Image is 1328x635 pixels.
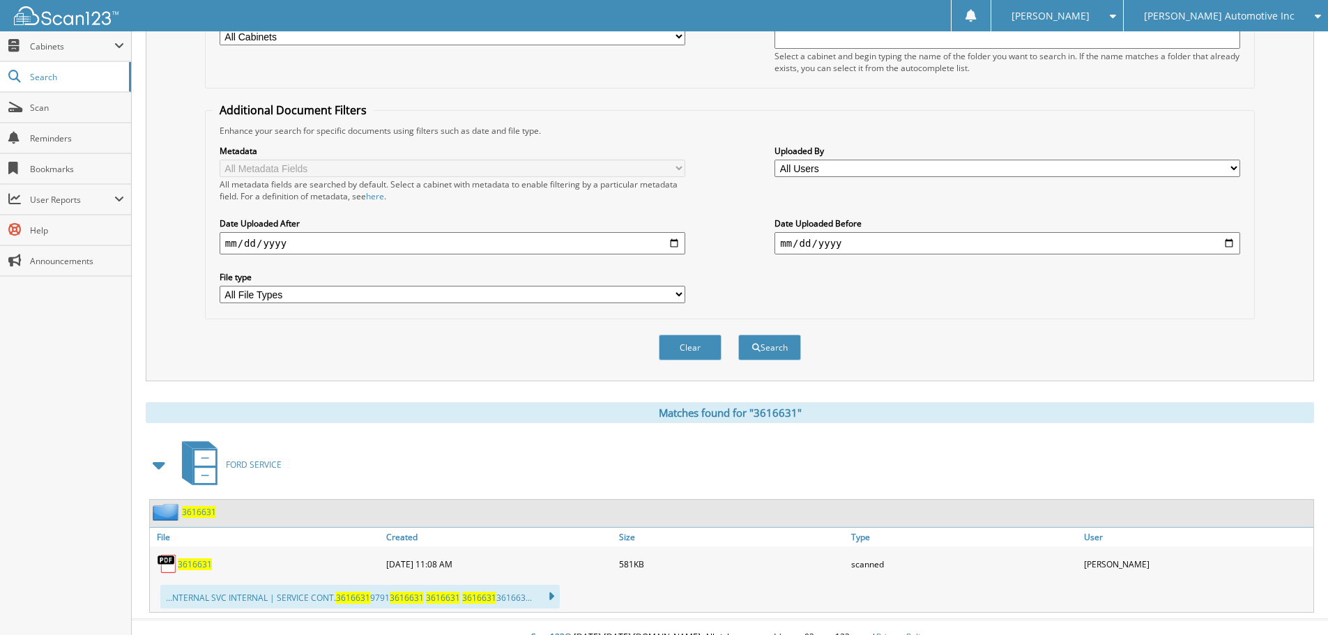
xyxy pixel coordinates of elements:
[146,402,1314,423] div: Matches found for "3616631"
[1012,12,1090,20] span: [PERSON_NAME]
[30,255,124,267] span: Announcements
[174,437,282,492] a: FORD SERVICE
[30,194,114,206] span: User Reports
[383,550,616,578] div: [DATE] 11:08 AM
[178,558,212,570] a: 3616631
[774,217,1240,229] label: Date Uploaded Before
[220,178,685,202] div: All metadata fields are searched by default. Select a cabinet with metadata to enable filtering b...
[616,550,848,578] div: 581KB
[390,592,424,604] span: 3616631
[1144,12,1295,20] span: [PERSON_NAME] Automotive Inc
[213,102,374,118] legend: Additional Document Filters
[220,145,685,157] label: Metadata
[157,553,178,574] img: PDF.png
[153,503,182,521] img: folder2.png
[426,592,460,604] span: 3616631
[220,217,685,229] label: Date Uploaded After
[30,71,122,83] span: Search
[226,459,282,470] span: FORD SERVICE
[774,50,1240,74] div: Select a cabinet and begin typing the name of the folder you want to search in. If the name match...
[848,550,1081,578] div: scanned
[220,271,685,283] label: File type
[213,125,1247,137] div: Enhance your search for specific documents using filters such as date and file type.
[150,528,383,546] a: File
[383,528,616,546] a: Created
[1258,568,1328,635] iframe: Chat Widget
[366,190,384,202] a: here
[182,506,216,518] a: 3616631
[14,6,119,25] img: scan123-logo-white.svg
[30,132,124,144] span: Reminders
[738,335,801,360] button: Search
[1081,550,1313,578] div: [PERSON_NAME]
[659,335,722,360] button: Clear
[160,585,560,609] div: ...NTERNAL SVC INTERNAL | SERVICE CONT. 9791 361663...
[848,528,1081,546] a: Type
[30,102,124,114] span: Scan
[1081,528,1313,546] a: User
[336,592,370,604] span: 3616631
[774,232,1240,254] input: end
[220,232,685,254] input: start
[30,40,114,52] span: Cabinets
[774,145,1240,157] label: Uploaded By
[462,592,496,604] span: 3616631
[30,163,124,175] span: Bookmarks
[30,224,124,236] span: Help
[616,528,848,546] a: Size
